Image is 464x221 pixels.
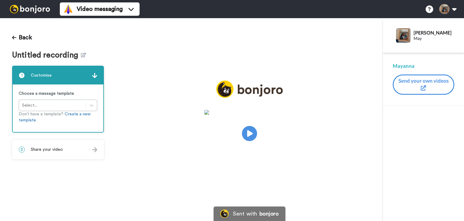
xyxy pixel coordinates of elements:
p: Don’t have a template? [19,111,97,123]
img: Profile Image [396,28,411,43]
img: arrow.svg [92,147,97,152]
button: Back [12,30,32,45]
img: arrow.svg [92,73,97,78]
button: Send your own videos [393,74,454,95]
div: bonjoro [259,211,279,216]
div: May [414,36,454,41]
a: Create a new template [19,112,91,122]
img: Bonjoro Logo [220,209,229,218]
span: Untitled recording [12,51,81,60]
div: Sent with [233,211,257,216]
div: 2Share your video [12,140,104,159]
img: bj-logo-header-white.svg [7,5,53,13]
span: Video messaging [77,5,123,13]
img: d668721c-e6d1-4137-b955-b090cdf3b4cc.jpg [204,110,295,115]
span: 1 [19,72,25,78]
span: Customise [31,72,52,78]
p: Choose a message template [19,91,97,97]
span: 2 [19,147,25,153]
img: vm-color.svg [63,4,73,14]
span: Share your video [31,147,63,153]
img: logo_full.png [216,81,283,98]
div: Mayanna [393,62,454,70]
a: Bonjoro LogoSent withbonjoro [214,206,285,221]
div: [PERSON_NAME] [414,30,454,35]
